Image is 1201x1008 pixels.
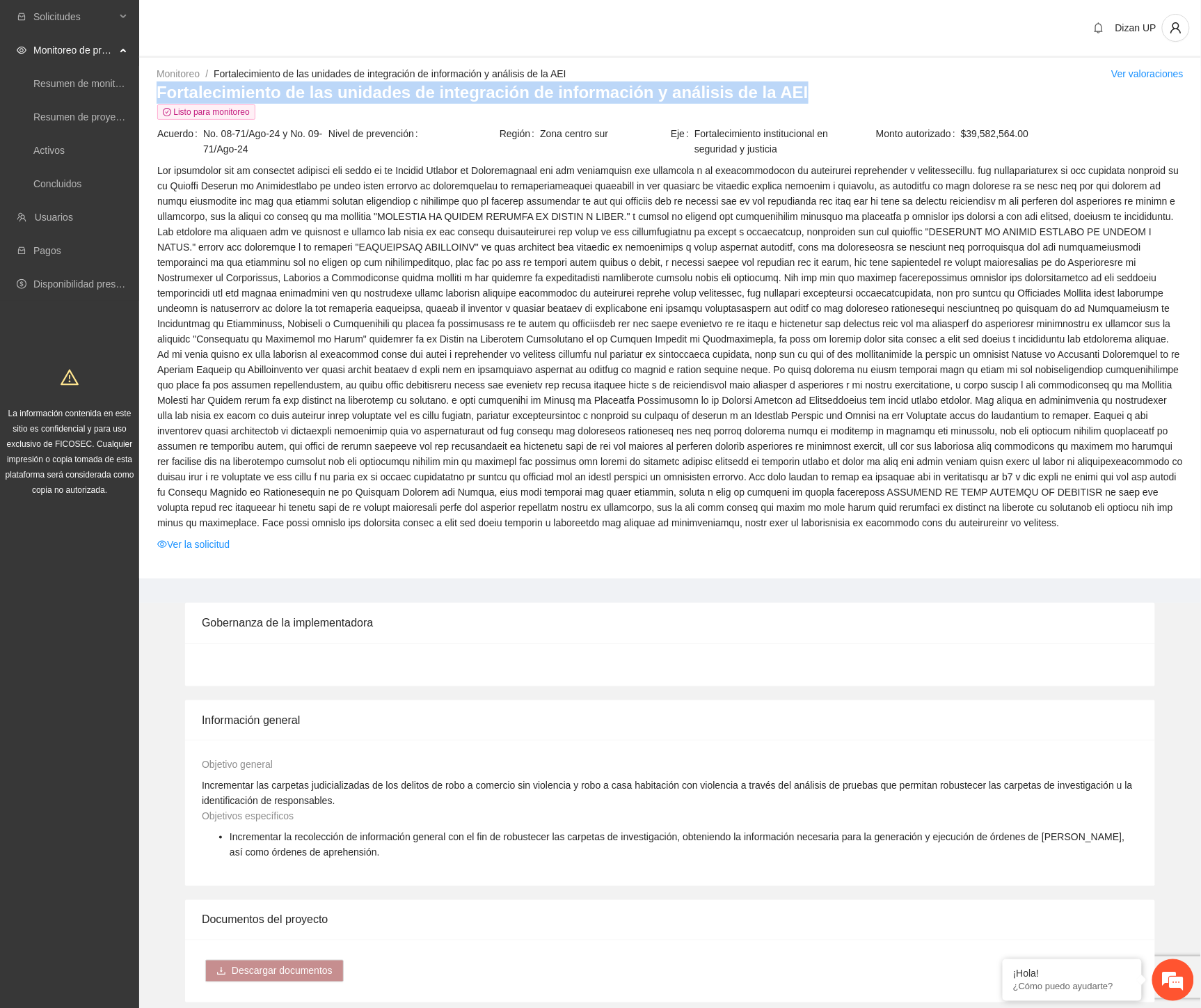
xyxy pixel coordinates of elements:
a: Fortalecimiento de las unidades de integración de información y análisis de la AEI [214,68,566,79]
span: Monitoreo de proyectos [33,36,116,64]
a: eyeVer la solicitud [157,537,230,552]
p: ¿Cómo puedo ayudarte? [1013,982,1131,992]
span: bell [1088,22,1109,33]
span: Solicitudes [33,3,116,31]
span: Incrementar las carpetas judicializadas de los delitos de robo a comercio sin violencia y robo a ... [202,780,1133,806]
span: check-circle [163,108,171,116]
button: user [1162,14,1190,42]
span: Acuerdo [157,126,203,157]
a: Monitoreo [157,68,200,79]
span: / [205,68,208,79]
button: downloadDescargar documentos [205,960,344,982]
a: Ver valoraciones [1111,68,1184,79]
a: Pagos [33,245,61,256]
button: bell [1088,17,1110,39]
span: Lor ipsumdolor sit am consectet adipisci eli seddo ei te Incidid Utlabor et Doloremagnaal eni adm... [157,163,1183,530]
span: Nivel de prevención [328,126,424,141]
span: Dizan UP [1115,22,1156,33]
a: Disponibilidad presupuestal [33,278,152,290]
h3: Fortalecimiento de las unidades de integración de información y análisis de la AEI [157,81,1184,104]
span: No. 08-71/Ago-24 y No. 09-71/Ago-24 [203,126,327,157]
span: Monto autorizado [876,126,961,141]
div: Chatee con nosotros ahora [72,71,234,89]
span: user [1163,22,1189,34]
div: Minimizar ventana de chat en vivo [228,7,262,40]
span: Descargar documentos [232,963,333,979]
div: ¡Hola! [1013,968,1131,979]
div: Información general [202,700,1138,740]
span: Objetivos específicos [202,810,294,821]
div: Documentos del proyecto [202,900,1138,940]
span: $39,582,564.00 [961,126,1183,141]
span: Fortalecimiento institucional en seguridad y justicia [694,126,841,157]
a: Activos [33,145,65,156]
a: Usuarios [35,212,73,223]
div: Gobernanza de la implementadora [202,603,1138,643]
span: download [216,966,226,977]
span: Eje [671,126,694,157]
span: Zona centro sur [540,126,669,141]
span: Región [500,126,540,141]
span: Incrementar la recolección de información general con el fin de robustecer las carpetas de invest... [230,831,1124,858]
span: warning [61,368,79,386]
span: Listo para monitoreo [157,104,255,120]
span: Estamos en línea. [81,186,192,326]
textarea: Escriba su mensaje y pulse “Intro” [7,380,265,429]
a: Resumen de monitoreo [33,78,135,89]
a: Concluidos [33,178,81,189]
span: eye [157,540,167,549]
a: Resumen de proyectos aprobados [33,111,182,123]
span: eye [17,45,26,55]
span: La información contenida en este sitio es confidencial y para uso exclusivo de FICOSEC. Cualquier... [6,409,134,495]
span: Objetivo general [202,759,273,770]
span: inbox [17,12,26,22]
